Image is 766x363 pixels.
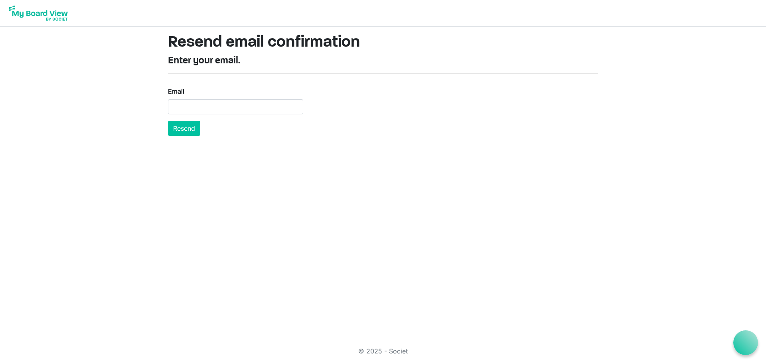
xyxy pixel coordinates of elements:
a: © 2025 - Societ [358,347,408,355]
img: My Board View Logo [6,3,70,23]
button: Resend [168,121,200,136]
h1: Resend email confirmation [168,33,598,52]
h4: Enter your email. [168,55,598,67]
label: Email [168,86,184,96]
